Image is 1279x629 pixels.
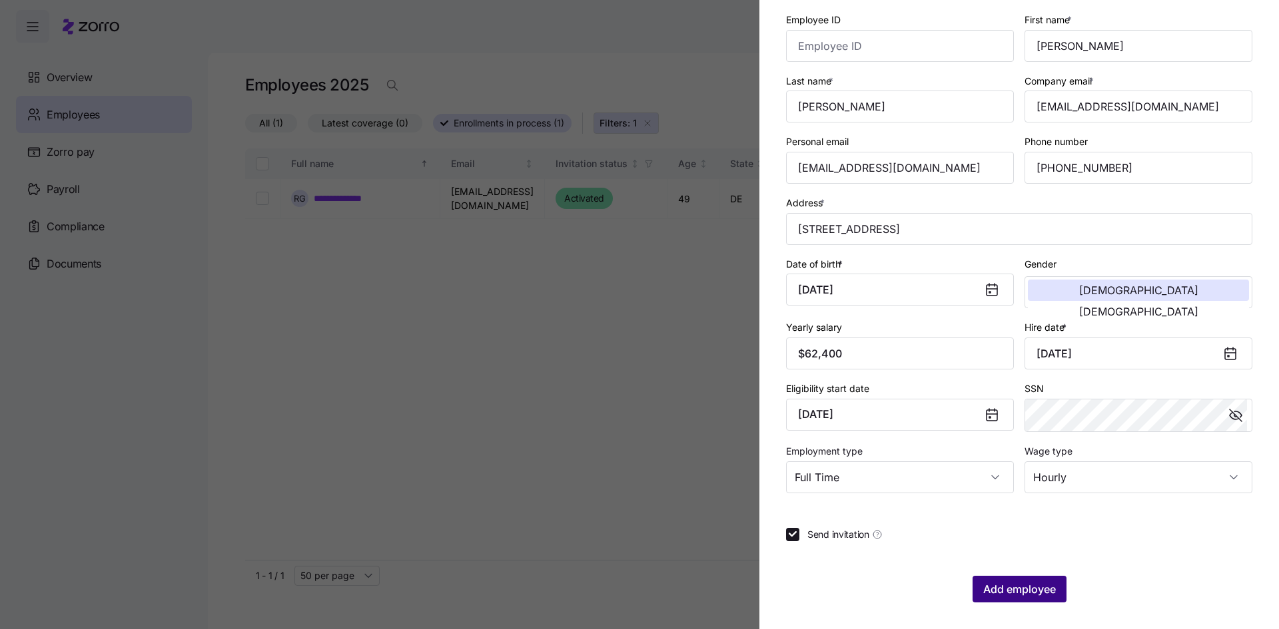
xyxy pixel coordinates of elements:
[1025,13,1074,27] label: First name
[786,381,869,396] label: Eligibility start date
[786,337,1014,369] input: Yearly salary
[1025,134,1088,149] label: Phone number
[786,134,849,149] label: Personal email
[807,528,869,541] span: Send invitation
[1025,461,1252,493] input: Select wage type
[1025,152,1252,184] input: Phone number
[786,196,827,210] label: Address
[1025,91,1252,122] input: Company email
[786,461,1014,493] input: Select employment type
[786,74,836,89] label: Last name
[983,581,1056,597] span: Add employee
[1025,381,1044,396] label: SSN
[1025,320,1069,335] label: Hire date
[786,91,1014,122] input: Last name
[1025,257,1057,272] label: Gender
[973,576,1066,602] button: Add employee
[786,213,1252,245] input: Address
[786,13,841,27] label: Employee ID
[786,257,845,272] label: Date of birth
[786,444,863,459] label: Employment type
[1079,285,1198,296] span: [DEMOGRAPHIC_DATA]
[1025,74,1096,89] label: Company email
[786,320,842,335] label: Yearly salary
[786,274,1014,306] input: MM/DD/YYYY
[1025,337,1252,369] input: MM/DD/YYYY
[786,30,1014,62] input: Employee ID
[1025,30,1252,62] input: First name
[1025,444,1072,459] label: Wage type
[1079,306,1198,317] span: [DEMOGRAPHIC_DATA]
[786,399,1014,431] button: [DATE]
[786,152,1014,184] input: Personal email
